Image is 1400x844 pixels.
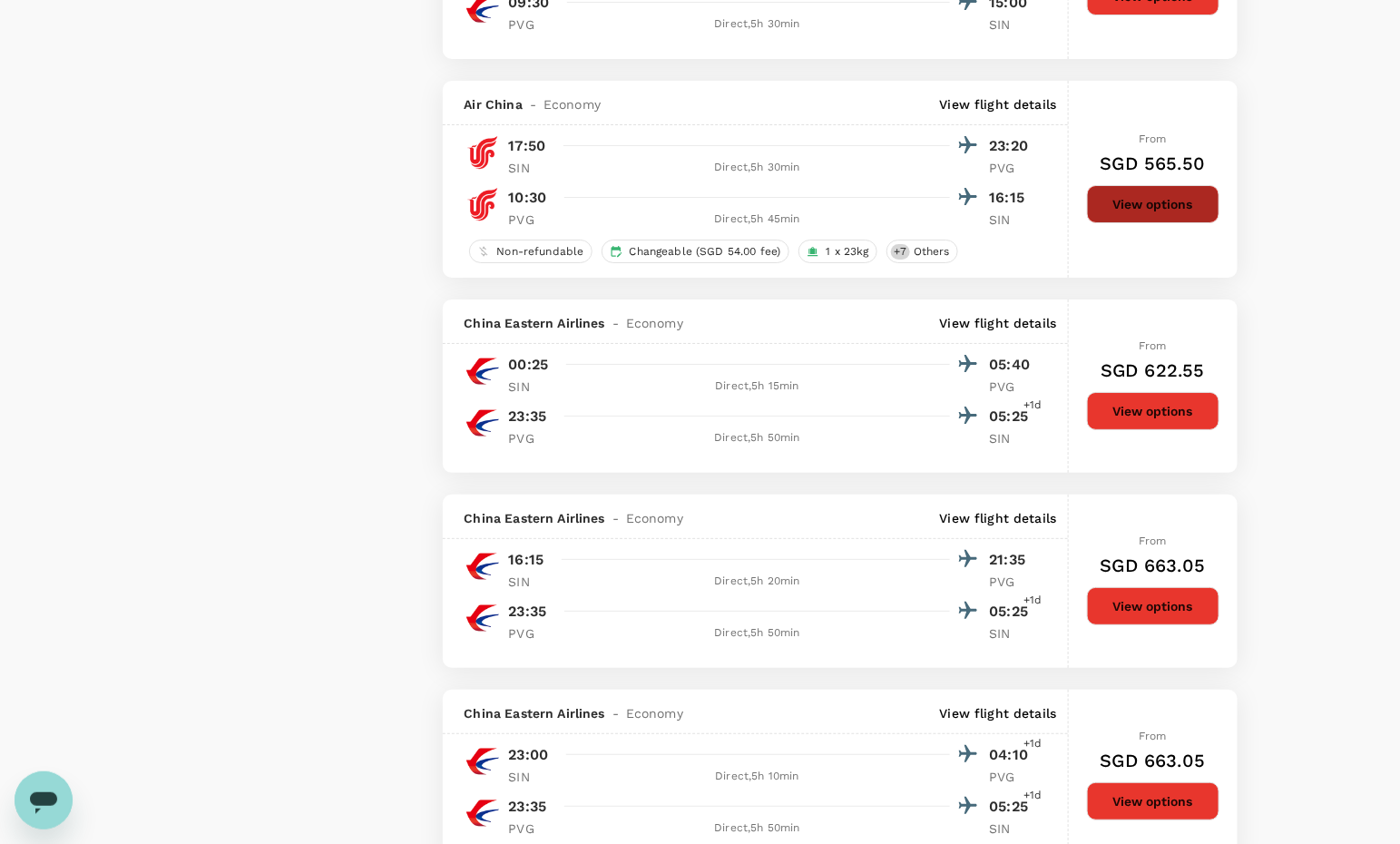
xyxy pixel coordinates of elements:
button: View options [1087,782,1219,820]
h6: SGD 663.05 [1101,551,1206,580]
span: - [605,314,626,332]
p: 21:35 [990,549,1035,571]
span: Air China [465,95,523,113]
p: PVG [509,15,554,34]
span: Others [906,244,957,260]
span: Economy [626,509,683,527]
p: PVG [509,429,554,447]
span: China Eastern Airlines [465,704,605,722]
p: SIN [990,211,1035,229]
p: PVG [509,211,554,229]
span: Economy [626,704,683,722]
p: View flight details [940,704,1057,722]
span: +1d [1023,397,1042,415]
p: 05:40 [990,354,1035,376]
p: View flight details [940,314,1057,332]
img: MU [465,353,501,389]
div: Non-refundable [469,240,592,263]
div: Direct , 5h 50min [565,429,950,447]
p: PVG [990,159,1035,177]
span: - [605,704,626,722]
div: Direct , 5h 50min [565,624,950,643]
span: +1d [1023,787,1042,805]
p: SIN [509,378,554,396]
p: 05:25 [990,796,1035,818]
p: SIN [990,819,1035,838]
p: PVG [509,819,554,838]
div: Direct , 5h 50min [565,819,950,838]
div: Direct , 5h 15min [565,378,950,396]
button: View options [1087,587,1219,625]
span: +1d [1023,735,1042,753]
p: 23:35 [509,601,547,623]
img: MU [465,405,501,441]
p: PVG [509,624,554,643]
p: SIN [509,768,554,786]
p: 17:50 [509,135,546,157]
p: SIN [990,15,1035,34]
p: 23:35 [509,406,547,427]
span: + 7 [891,244,910,260]
span: Economy [543,95,601,113]
p: 10:30 [509,187,547,209]
span: +1d [1023,592,1042,610]
span: From [1139,535,1167,547]
span: Non-refundable [490,244,592,260]
img: CA [465,186,501,222]
p: SIN [990,624,1035,643]
span: - [523,95,543,113]
h6: SGD 565.50 [1101,149,1206,178]
h6: SGD 622.55 [1101,356,1205,385]
p: 23:20 [990,135,1035,157]
img: MU [465,743,501,780]
p: 23:00 [509,744,549,766]
h6: SGD 663.05 [1101,746,1206,775]
span: Economy [626,314,683,332]
p: 05:25 [990,406,1035,427]
span: From [1139,730,1167,742]
span: From [1139,339,1167,352]
div: Direct , 5h 30min [565,159,950,177]
div: 1 x 23kg [798,240,877,263]
div: Direct , 5h 20min [565,573,950,591]
p: View flight details [940,95,1057,113]
button: View options [1087,392,1219,430]
span: Changeable (SGD 54.00 fee) [622,244,788,260]
p: 16:15 [509,549,544,571]
span: China Eastern Airlines [465,314,605,332]
p: View flight details [940,509,1057,527]
p: SIN [509,159,554,177]
span: China Eastern Airlines [465,509,605,527]
p: 00:25 [509,354,549,376]
p: SIN [990,429,1035,447]
img: MU [465,795,501,831]
p: 16:15 [990,187,1035,209]
p: PVG [990,768,1035,786]
p: 04:10 [990,744,1035,766]
p: SIN [509,573,554,591]
button: View options [1087,185,1219,223]
span: From [1139,132,1167,145]
div: Direct , 5h 45min [565,211,950,229]
span: 1 x 23kg [819,244,876,260]
p: PVG [990,573,1035,591]
img: MU [465,600,501,636]
iframe: Button to launch messaging window [15,771,73,829]
p: 23:35 [509,796,547,818]
div: Changeable (SGD 54.00 fee) [602,240,789,263]
p: PVG [990,378,1035,396]
span: - [605,509,626,527]
p: 05:25 [990,601,1035,623]
div: Direct , 5h 30min [565,15,950,34]
img: MU [465,548,501,584]
div: Direct , 5h 10min [565,768,950,786]
img: CA [465,134,501,171]
div: +7Others [886,240,958,263]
